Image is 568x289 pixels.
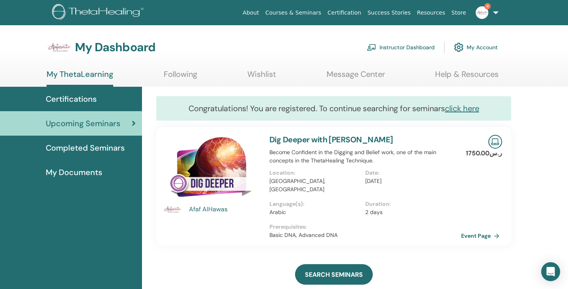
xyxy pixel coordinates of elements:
[367,39,435,56] a: Instructor Dashboard
[295,264,373,285] a: SEARCH SEMINARS
[367,44,376,51] img: chalkboard-teacher.svg
[269,134,393,145] a: Dig Deeper with [PERSON_NAME]
[454,41,463,54] img: cog.svg
[269,169,361,177] p: Location :
[247,69,276,85] a: Wishlist
[269,223,461,231] p: Prerequisites :
[269,208,361,216] p: Arabic
[46,166,102,178] span: My Documents
[52,4,146,22] img: logo.png
[488,135,502,149] img: Live Online Seminar
[47,69,113,87] a: My ThetaLearning
[269,148,461,165] p: Become Confident in the Digging and Belief work, one of the main concepts in the ThetaHealing Tec...
[466,149,502,158] p: ر.س1750.00
[156,96,511,121] div: Congratulations! You are registered. To continue searching for seminars
[269,231,461,239] p: Basic DNA, Advanced DNA
[454,39,498,56] a: My Account
[269,200,361,208] p: Language(s) :
[414,6,448,20] a: Resources
[305,270,363,279] span: SEARCH SEMINARS
[365,208,456,216] p: 2 days
[163,135,260,202] img: Dig Deeper
[75,40,155,54] h3: My Dashboard
[269,177,361,194] p: [GEOGRAPHIC_DATA], [GEOGRAPHIC_DATA]
[445,103,479,114] a: click here
[262,6,325,20] a: Courses & Seminars
[47,35,72,60] img: default.jpg
[435,69,499,85] a: Help & Resources
[365,169,456,177] p: Date :
[324,6,364,20] a: Certification
[364,6,414,20] a: Success Stories
[46,93,97,105] span: Certifications
[163,200,182,219] img: default.jpg
[461,230,503,242] a: Event Page
[189,205,262,214] a: Afaf AlHawas
[541,262,560,281] div: Open Intercom Messenger
[476,6,488,19] img: default.jpg
[46,117,120,129] span: Upcoming Seminars
[164,69,197,85] a: Following
[484,3,491,9] span: 4
[327,69,385,85] a: Message Center
[365,177,456,185] p: [DATE]
[365,200,456,208] p: Duration :
[46,142,125,154] span: Completed Seminars
[448,6,469,20] a: Store
[239,6,262,20] a: About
